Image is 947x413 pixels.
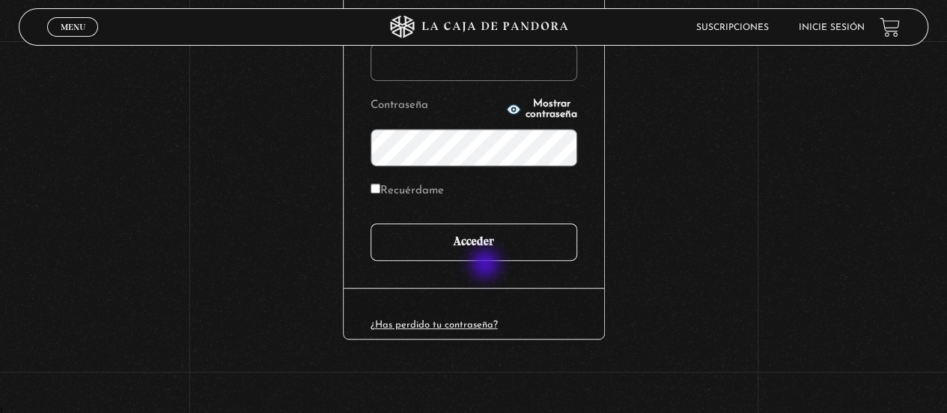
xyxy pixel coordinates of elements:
span: Cerrar [55,35,91,46]
input: Recuérdame [371,184,380,193]
input: Acceder [371,223,577,261]
a: Suscripciones [696,23,769,32]
label: Contraseña [371,94,502,118]
a: Inicie sesión [799,23,865,32]
a: ¿Has perdido tu contraseña? [371,320,498,330]
label: Recuérdame [371,180,444,203]
button: Mostrar contraseña [506,99,577,120]
a: View your shopping cart [880,17,900,37]
span: Menu [61,22,85,31]
span: Mostrar contraseña [526,99,577,120]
